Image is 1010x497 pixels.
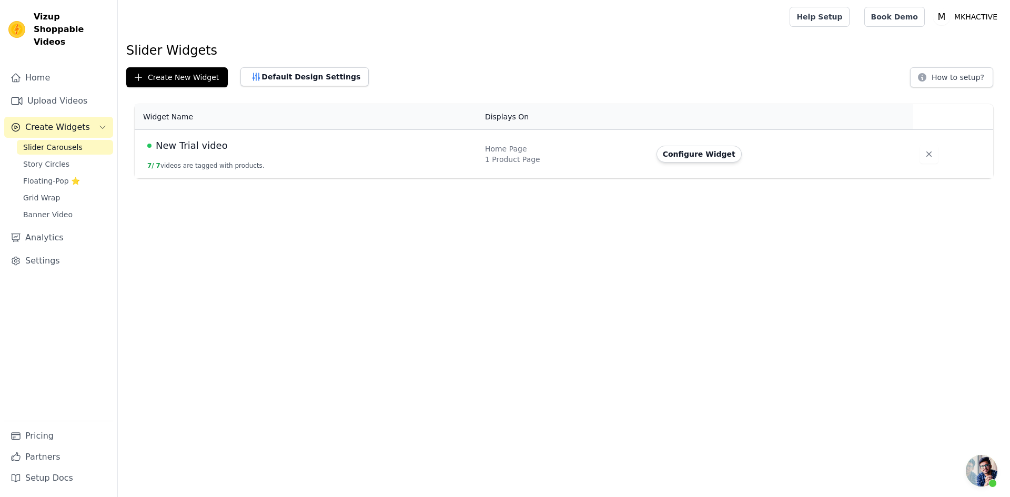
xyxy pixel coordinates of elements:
a: Upload Videos [4,90,113,111]
div: 1 Product Page [485,154,644,165]
span: Slider Carousels [23,142,83,153]
span: Live Published [147,144,151,148]
p: MKHACTIVE [950,7,1002,26]
span: Create Widgets [25,121,90,134]
button: Create Widgets [4,117,113,138]
a: Help Setup [790,7,849,27]
span: New Trial video [156,138,228,153]
span: Vizup Shoppable Videos [34,11,109,48]
button: 7/ 7videos are tagged with products. [147,161,265,170]
button: Create New Widget [126,67,228,87]
a: Grid Wrap [17,190,113,205]
a: How to setup? [910,75,993,85]
span: Grid Wrap [23,192,60,203]
span: Floating-Pop ⭐ [23,176,80,186]
a: Home [4,67,113,88]
span: Banner Video [23,209,73,220]
th: Widget Name [135,104,479,130]
a: Analytics [4,227,113,248]
h1: Slider Widgets [126,42,1002,59]
span: Story Circles [23,159,69,169]
div: Open chat [966,455,997,486]
a: Floating-Pop ⭐ [17,174,113,188]
a: Settings [4,250,113,271]
a: Banner Video [17,207,113,222]
span: 7 / [147,162,154,169]
div: Home Page [485,144,644,154]
text: M [938,12,946,22]
button: How to setup? [910,67,993,87]
a: Story Circles [17,157,113,171]
button: M MKHACTIVE [933,7,1002,26]
span: 7 [156,162,160,169]
a: Slider Carousels [17,140,113,155]
img: Vizup [8,21,25,38]
a: Pricing [4,425,113,447]
button: Default Design Settings [240,67,369,86]
a: Partners [4,447,113,468]
button: Configure Widget [656,146,742,163]
a: Setup Docs [4,468,113,489]
th: Displays On [479,104,650,130]
a: Book Demo [864,7,925,27]
button: Delete widget [920,145,938,164]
